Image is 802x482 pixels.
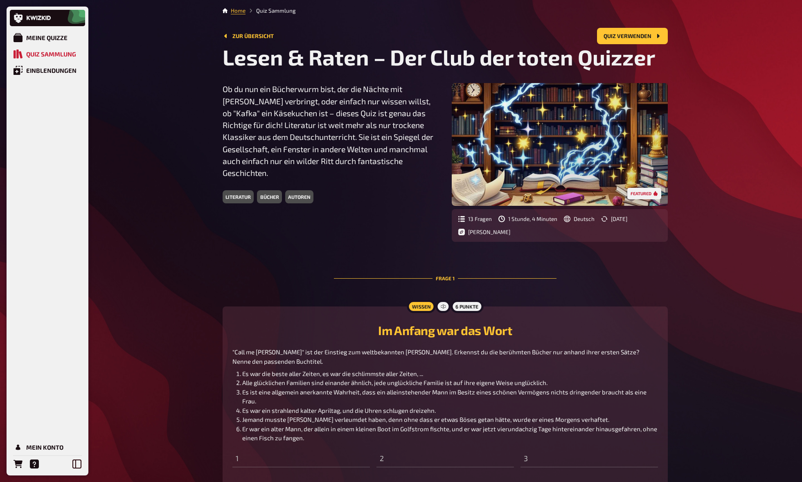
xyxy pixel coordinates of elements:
a: Home [231,7,246,14]
span: Es war die beste aller Zeiten, es war die schlimmste aller Zeiten, ... [242,370,423,377]
div: Wissen [407,300,435,313]
a: Hilfe [26,456,43,472]
div: literatur [223,190,254,203]
h1: Lesen & Raten – Der Club der toten Quizzer [223,44,668,70]
h2: Im Anfang war das Wort [232,323,658,338]
p: Ob du nun ein Bücherwurm bist, der die Nächte mit [PERSON_NAME] verbringt, oder einfach nur wisse... [223,83,439,179]
li: Quiz Sammlung [246,7,296,15]
div: bücher [257,190,282,203]
div: Letztes Update [601,216,627,222]
div: Quiz Sammlung [26,50,76,58]
div: 6 Punkte [451,300,483,313]
li: Home [231,7,246,15]
div: Einblendungen [26,67,77,74]
a: Mein Konto [10,439,85,455]
button: Quiz verwenden [597,28,668,44]
a: Zur Übersicht [223,33,274,39]
span: Alle glücklichen Familien sind einander ähnlich, jede unglückliche Familie ist auf ihre eigene We... [242,379,547,386]
div: Anzahl der Fragen [458,216,492,222]
input: 2 [376,451,514,467]
div: autoren [285,190,313,203]
a: Einblendungen [10,62,85,79]
span: Jemand musste [PERSON_NAME] verleumdet haben, denn ohne dass er etwas Böses getan hätte, wurde er... [242,416,609,423]
div: Meine Quizze [26,34,68,41]
div: Frage 1 [334,255,556,302]
div: Mein Konto [26,444,63,451]
div: Geschätzte Dauer [498,216,557,222]
span: Er war ein alter Mann, der allein in einem kleinen Boot im Golfstrom fischte, und er war jetzt vi... [242,425,658,442]
a: Quiz Sammlung [10,46,85,62]
a: Bestellungen [10,456,26,472]
a: Meine Quizze [10,29,85,46]
span: Es ist eine allgemein anerkannte Wahrheit, dass ein alleinstehender Mann im Besitz eines schönen ... [242,388,648,405]
div: Sprache der Frageninhalte [564,216,595,222]
input: 1 [232,451,370,467]
span: Es war ein strahlend kalter Apriltag, und die Uhren schlugen dreizehn. [242,407,436,414]
input: 3 [520,451,658,467]
div: Author [458,229,510,235]
span: "Call me [PERSON_NAME]" ist der Einstieg zum weltbekannten [PERSON_NAME]. Erkennst du die berühmt... [232,348,641,365]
